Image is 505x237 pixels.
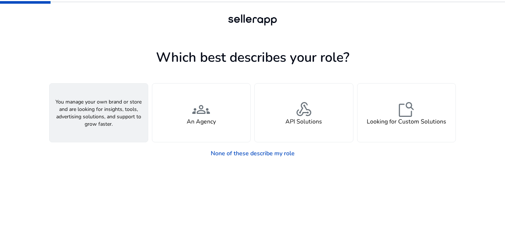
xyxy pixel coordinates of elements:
[152,83,251,142] button: groupsAn Agency
[49,83,148,142] button: You manage your own brand or store and are looking for insights, tools, advertising solutions, an...
[205,146,301,161] a: None of these describe my role
[367,118,446,125] h4: Looking for Custom Solutions
[187,118,216,125] h4: An Agency
[254,83,353,142] button: webhookAPI Solutions
[285,118,322,125] h4: API Solutions
[397,101,415,118] span: feature_search
[357,83,456,142] button: feature_searchLooking for Custom Solutions
[295,101,313,118] span: webhook
[192,101,210,118] span: groups
[49,50,456,65] h1: Which best describes your role?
